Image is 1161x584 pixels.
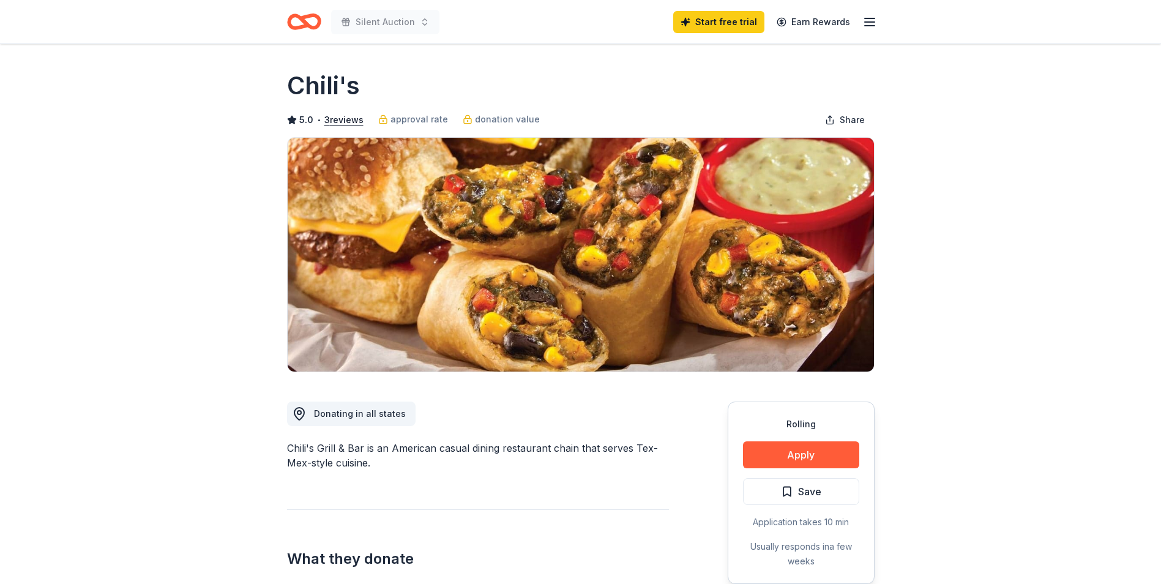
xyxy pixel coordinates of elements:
[815,108,875,132] button: Share
[288,138,874,372] img: Image for Chili's
[331,10,439,34] button: Silent Auction
[769,11,857,33] a: Earn Rewards
[324,113,364,127] button: 3reviews
[287,441,669,470] div: Chili's Grill & Bar is an American casual dining restaurant chain that serves Tex-Mex-style cuisine.
[743,539,859,569] div: Usually responds in a few weeks
[798,484,821,500] span: Save
[287,7,321,36] a: Home
[287,549,669,569] h2: What they donate
[390,112,448,127] span: approval rate
[673,11,764,33] a: Start free trial
[840,113,865,127] span: Share
[316,115,321,125] span: •
[743,441,859,468] button: Apply
[743,478,859,505] button: Save
[314,408,406,419] span: Donating in all states
[287,69,360,103] h1: Chili's
[356,15,415,29] span: Silent Auction
[743,515,859,530] div: Application takes 10 min
[299,113,313,127] span: 5.0
[378,112,448,127] a: approval rate
[475,112,540,127] span: donation value
[463,112,540,127] a: donation value
[743,417,859,432] div: Rolling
